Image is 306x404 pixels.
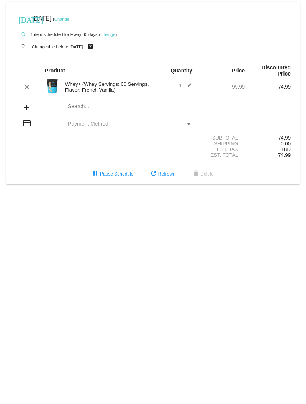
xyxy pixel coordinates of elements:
[199,146,245,152] div: Est. Tax
[281,146,291,152] span: TBD
[245,84,291,90] div: 74.99
[15,32,98,37] small: 1 item scheduled for Every 60 days
[68,121,192,127] mat-select: Payment Method
[22,119,31,128] mat-icon: credit_card
[170,67,192,74] strong: Quantity
[191,169,200,179] mat-icon: delete
[53,17,71,21] small: ( )
[99,32,117,37] small: ( )
[61,81,153,93] div: Whey+ (Whey Servings: 60 Servings, Flavor: French Vanilla)
[68,121,108,127] span: Payment Method
[199,141,245,146] div: Shipping
[45,67,65,74] strong: Product
[18,42,28,52] mat-icon: lock_open
[183,82,192,92] mat-icon: edit
[199,152,245,158] div: Est. Total
[91,171,133,177] span: Pause Schedule
[232,67,245,74] strong: Price
[185,167,220,181] button: Delete
[91,169,100,179] mat-icon: pause
[32,44,83,49] small: Changeable before [DATE]
[68,103,192,110] input: Search...
[149,169,158,179] mat-icon: refresh
[86,42,95,52] mat-icon: live_help
[245,135,291,141] div: 74.99
[262,64,291,77] strong: Discounted Price
[149,171,174,177] span: Refresh
[100,32,115,37] a: Change
[22,82,31,92] mat-icon: clear
[18,30,28,39] mat-icon: autorenew
[18,15,28,24] mat-icon: [DATE]
[22,103,31,112] mat-icon: add
[199,135,245,141] div: Subtotal
[278,152,291,158] span: 74.99
[85,167,139,181] button: Pause Schedule
[179,83,192,89] span: 1
[191,171,214,177] span: Delete
[45,79,60,94] img: Image-1-Carousel-Whey-5lb-Vanilla-no-badge-Transp.png
[199,84,245,90] div: 99.99
[143,167,180,181] button: Refresh
[281,141,291,146] span: 0.00
[54,17,69,21] a: Change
